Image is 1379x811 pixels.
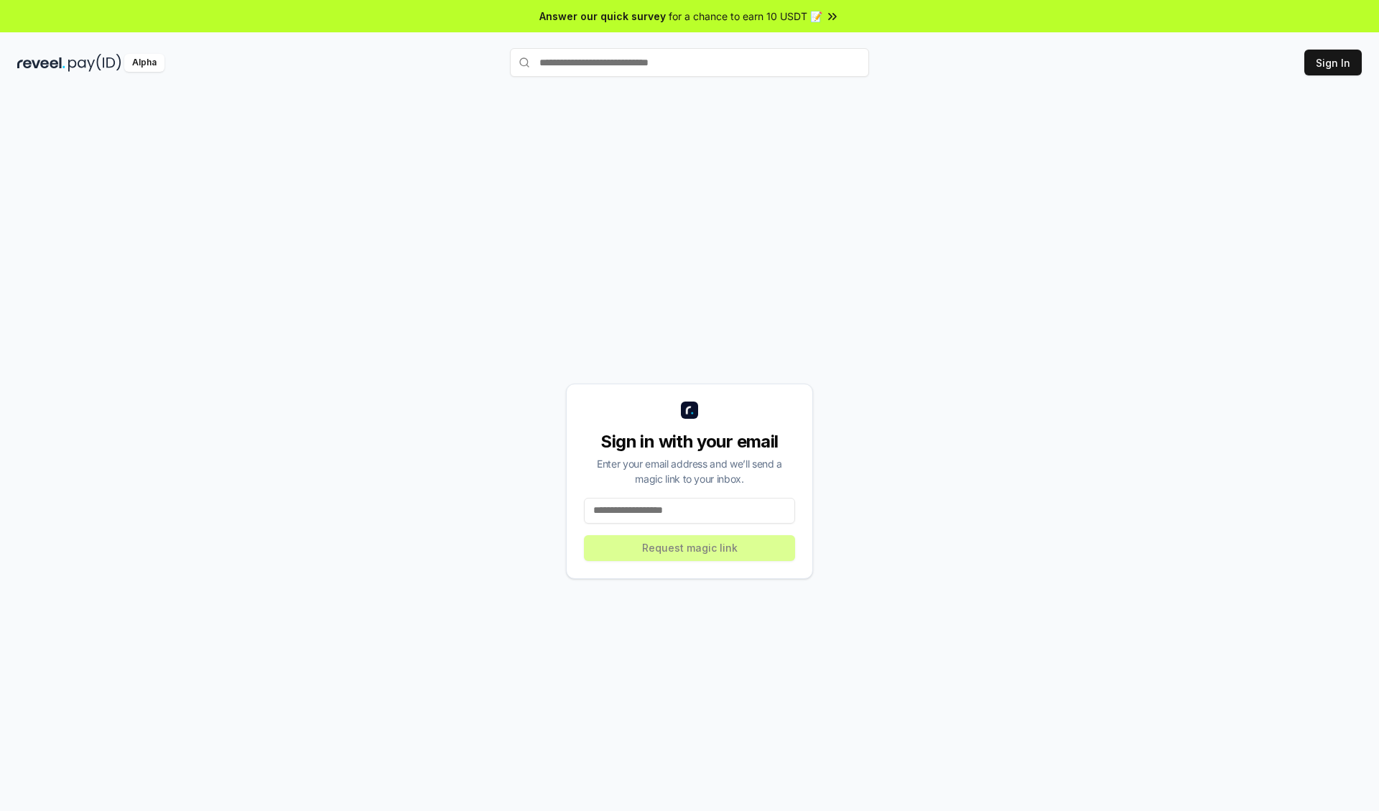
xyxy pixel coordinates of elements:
button: Sign In [1304,50,1362,75]
span: for a chance to earn 10 USDT 📝 [669,9,822,24]
span: Answer our quick survey [539,9,666,24]
img: reveel_dark [17,54,65,72]
div: Alpha [124,54,164,72]
img: logo_small [681,402,698,419]
div: Enter your email address and we’ll send a magic link to your inbox. [584,456,795,486]
img: pay_id [68,54,121,72]
div: Sign in with your email [584,430,795,453]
